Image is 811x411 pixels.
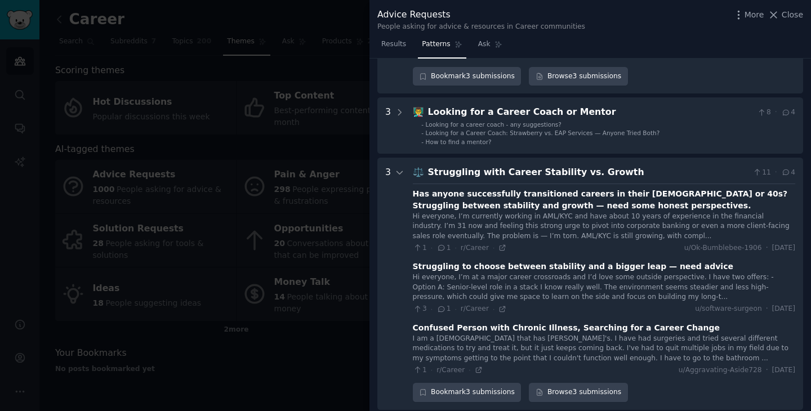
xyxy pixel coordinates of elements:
span: · [775,168,777,178]
span: r/Career [461,305,489,312]
a: Browse3 submissions [529,67,627,86]
span: 1 [413,365,427,376]
span: How to find a mentor? [426,139,492,145]
div: Bookmark 3 submissions [413,383,522,402]
span: · [454,244,456,252]
span: u/software-surgeon [695,304,761,314]
a: Ask [474,35,506,59]
div: Hi everyone, I’m at a major career crossroads and I’d love some outside perspective. I have two o... [413,272,795,302]
div: Struggling to choose between stability and a bigger leap — need advice [413,261,733,272]
span: Ask [478,39,491,50]
div: Looking for a Career Coach or Mentor [428,105,753,119]
div: I am a [DEMOGRAPHIC_DATA] that has [PERSON_NAME]'s. I have had surgeries and tried several differ... [413,334,795,364]
div: Struggling with Career Stability vs. Growth [428,166,748,180]
span: · [493,244,494,252]
span: [DATE] [772,243,795,253]
span: 3 [413,304,427,314]
div: Bookmark 3 submissions [413,67,522,86]
div: Hi everyone, I’m currently working in AML/KYC and have about 10 years of experience in the financ... [413,212,795,242]
span: r/Career [436,366,465,374]
button: Close [768,9,803,21]
span: · [766,243,768,253]
span: 4 [781,168,795,178]
span: · [431,244,433,252]
span: · [469,366,470,374]
div: 3 [385,105,391,146]
span: 1 [436,243,451,253]
span: Looking for a career coach - any suggestions? [426,121,562,128]
span: Results [381,39,406,50]
div: - [421,120,424,128]
span: 11 [752,168,771,178]
span: ⚖️ [413,167,424,177]
a: Patterns [418,35,466,59]
span: 8 [757,108,771,118]
span: 4 [781,108,795,118]
span: Looking for a Career Coach: Strawberry vs. EAP Services — Anyone Tried Both? [426,129,660,136]
span: 👨‍🏫 [413,106,424,117]
a: Browse3 submissions [529,383,627,402]
span: · [431,305,433,313]
span: · [431,366,433,374]
span: More [745,9,764,21]
div: Advice Requests [377,8,585,22]
div: 3 [385,166,391,402]
div: Has anyone successfully transitioned careers in their [DEMOGRAPHIC_DATA] or 40s? Struggling betwe... [413,188,795,212]
span: · [493,305,494,313]
div: Confused Person with Chronic Illness, Searching for a Career Change [413,322,720,334]
span: u/Ok-Bumblebee-1906 [684,243,762,253]
span: 1 [413,243,427,253]
span: · [775,108,777,118]
span: · [766,365,768,376]
button: More [733,9,764,21]
div: - [421,138,424,146]
span: r/Career [461,244,489,252]
div: - [421,129,424,137]
span: [DATE] [772,304,795,314]
span: Patterns [422,39,450,50]
div: People asking for advice & resources in Career communities [377,22,585,32]
span: u/Aggravating-Aside728 [679,365,762,376]
span: · [454,305,456,313]
span: Close [782,9,803,21]
span: [DATE] [772,365,795,376]
button: Bookmark3 submissions [413,383,522,402]
button: Bookmark3 submissions [413,67,522,86]
span: 1 [436,304,451,314]
a: Results [377,35,410,59]
span: · [766,304,768,314]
